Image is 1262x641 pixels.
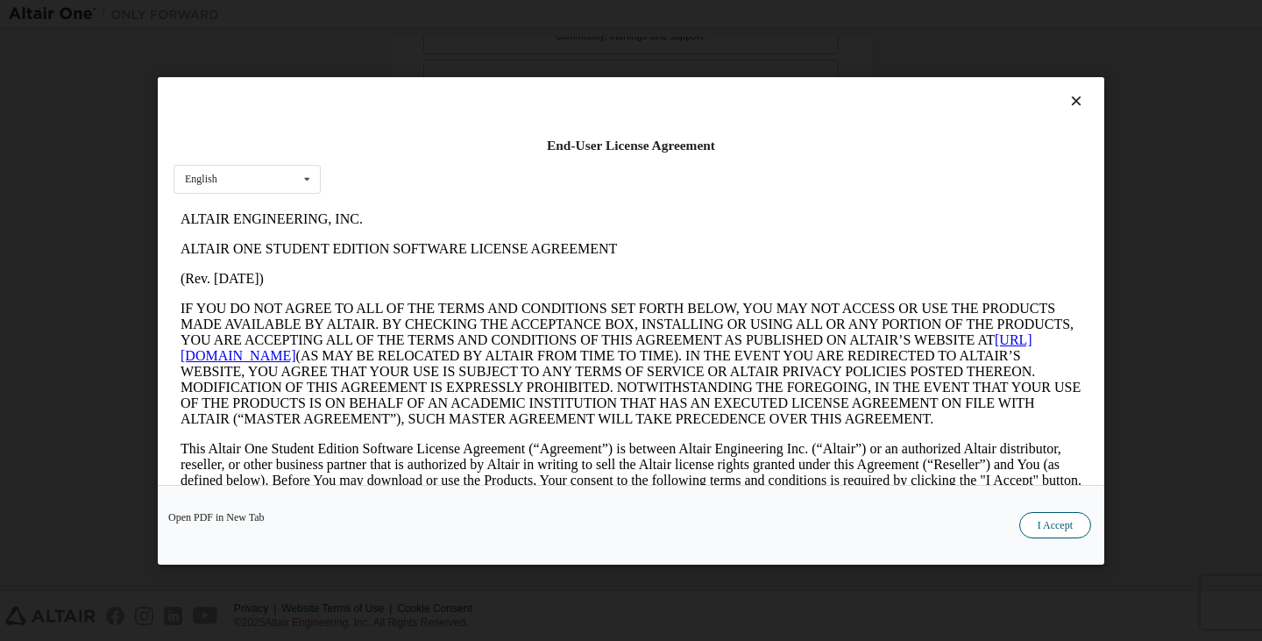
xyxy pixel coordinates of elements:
div: English [185,174,217,184]
p: ALTAIR ONE STUDENT EDITION SOFTWARE LICENSE AGREEMENT [7,37,908,53]
p: ALTAIR ENGINEERING, INC. [7,7,908,23]
p: IF YOU DO NOT AGREE TO ALL OF THE TERMS AND CONDITIONS SET FORTH BELOW, YOU MAY NOT ACCESS OR USE... [7,96,908,223]
a: [URL][DOMAIN_NAME] [7,128,859,159]
a: Open PDF in New Tab [168,511,265,522]
p: This Altair One Student Edition Software License Agreement (“Agreement”) is between Altair Engine... [7,237,908,300]
button: I Accept [1019,511,1091,538]
div: End-User License Agreement [174,137,1088,154]
p: (Rev. [DATE]) [7,67,908,82]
